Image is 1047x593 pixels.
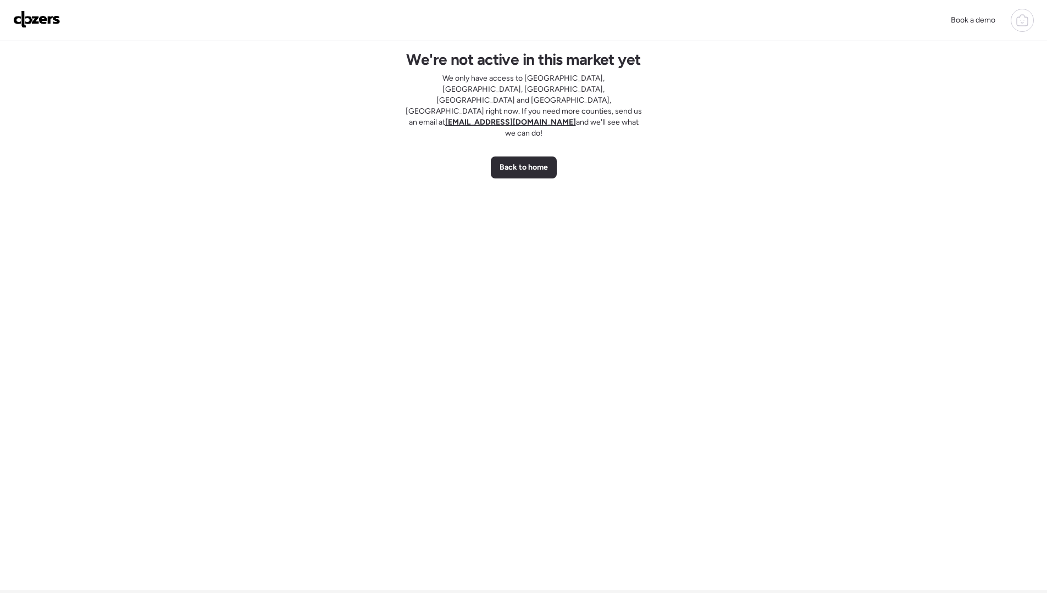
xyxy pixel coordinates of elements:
img: Logo [13,10,60,28]
h1: We're not active in this market yet [406,50,640,69]
a: [EMAIL_ADDRESS][DOMAIN_NAME] [445,118,576,127]
p: We only have access to [GEOGRAPHIC_DATA], [GEOGRAPHIC_DATA], [GEOGRAPHIC_DATA], [GEOGRAPHIC_DATA]... [403,73,644,139]
span: Book a demo [951,15,995,25]
span: Back to home [500,162,548,173]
